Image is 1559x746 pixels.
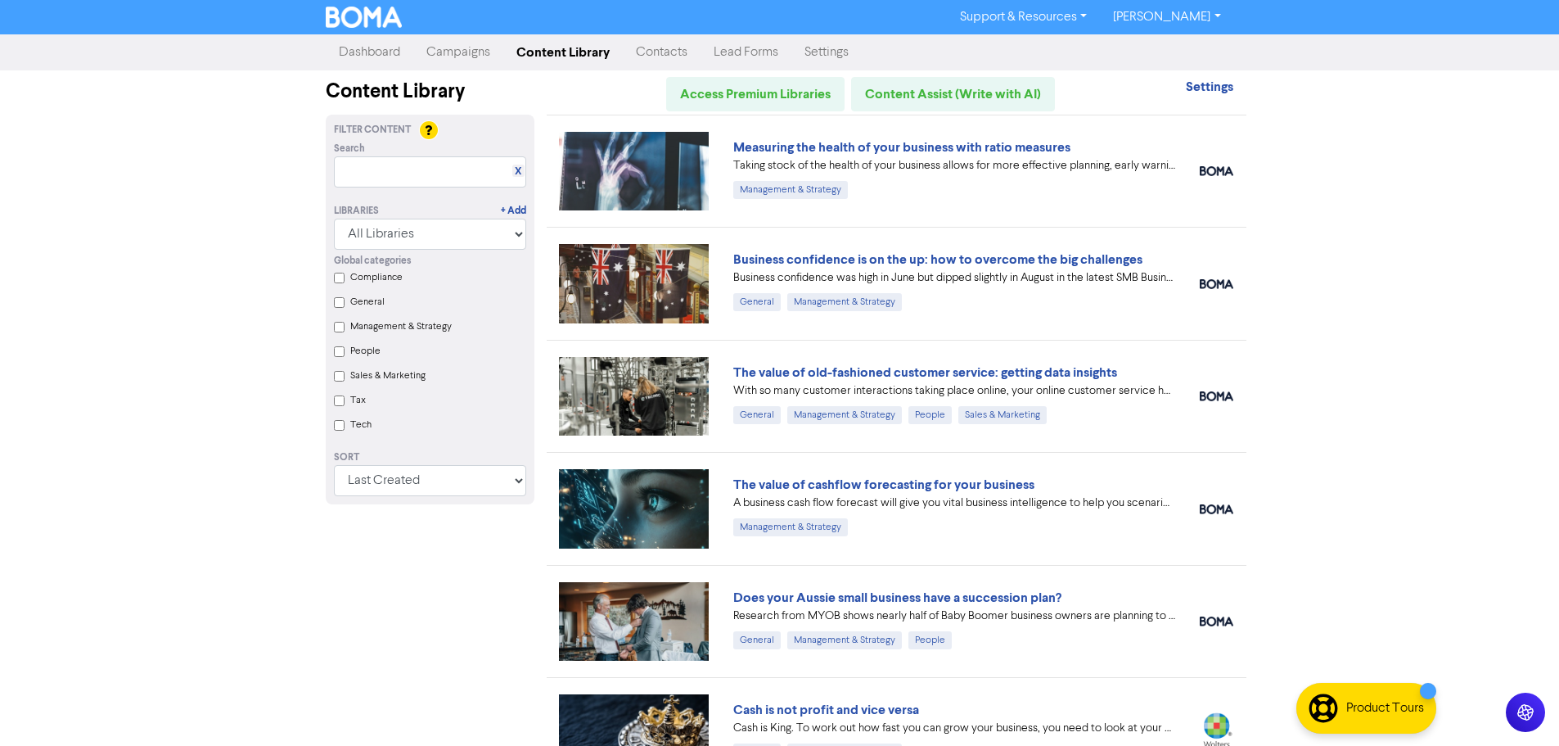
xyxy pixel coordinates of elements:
a: + Add [501,204,526,219]
a: Cash is not profit and vice versa [733,702,919,718]
a: Contacts [623,36,701,69]
div: General [733,631,781,649]
div: With so many customer interactions taking place online, your online customer service has to be fi... [733,382,1175,400]
div: Management & Strategy [733,181,848,199]
a: The value of cashflow forecasting for your business [733,477,1034,493]
img: boma [1200,279,1233,289]
div: Management & Strategy [733,518,848,536]
a: Settings [1186,81,1233,94]
label: People [350,344,381,359]
div: Filter Content [334,123,526,138]
div: Sort [334,450,526,465]
label: Sales & Marketing [350,368,426,383]
a: Content Library [503,36,623,69]
a: Business confidence is on the up: how to overcome the big challenges [733,251,1142,268]
a: Measuring the health of your business with ratio measures [733,139,1070,156]
a: Support & Resources [947,4,1100,30]
img: boma_accounting [1200,166,1233,176]
div: People [908,631,952,649]
a: The value of old-fashioned customer service: getting data insights [733,364,1117,381]
strong: Settings [1186,79,1233,95]
a: Does your Aussie small business have a succession plan? [733,590,1061,606]
label: Compliance [350,270,403,285]
label: General [350,295,385,310]
img: boma_accounting [1200,504,1233,514]
img: boma [1200,391,1233,401]
img: boma [1200,617,1233,626]
div: General [733,406,781,424]
a: Campaigns [413,36,503,69]
div: Taking stock of the health of your business allows for more effective planning, early warning abo... [733,157,1175,174]
div: A business cash flow forecast will give you vital business intelligence to help you scenario-plan... [733,495,1175,512]
div: Global categories [334,254,526,269]
a: Lead Forms [701,36,791,69]
div: Content Library [326,77,534,106]
div: Cash is King. To work out how fast you can grow your business, you need to look at your projected... [733,720,1175,737]
div: Libraries [334,204,379,219]
div: General [733,293,781,311]
label: Tech [350,418,372,432]
div: Management & Strategy [787,631,902,649]
iframe: Chat Widget [1477,667,1559,746]
div: Sales & Marketing [958,406,1047,424]
a: Access Premium Libraries [666,77,845,111]
a: X [515,165,521,178]
div: Management & Strategy [787,293,902,311]
div: Research from MYOB shows nearly half of Baby Boomer business owners are planning to exit in the n... [733,608,1175,625]
span: Search [334,142,365,156]
img: BOMA Logo [326,7,403,28]
div: Business confidence was high in June but dipped slightly in August in the latest SMB Business Ins... [733,269,1175,287]
a: Dashboard [326,36,413,69]
a: Settings [791,36,862,69]
div: People [908,406,952,424]
label: Tax [350,393,366,408]
a: Content Assist (Write with AI) [851,77,1055,111]
a: [PERSON_NAME] [1100,4,1233,30]
label: Management & Strategy [350,319,452,334]
div: Management & Strategy [787,406,902,424]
